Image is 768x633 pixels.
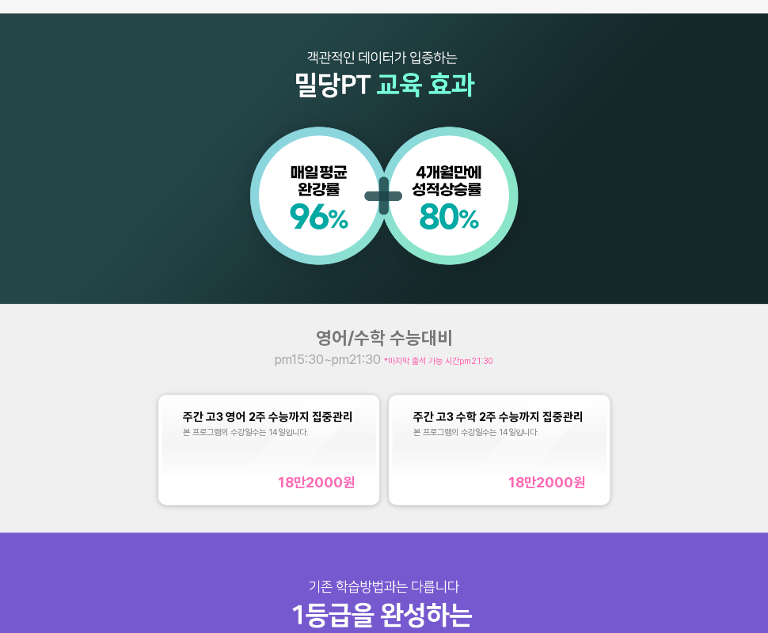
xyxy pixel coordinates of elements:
span: *마지막 출석 가능 시간 pm21:30 [384,356,493,366]
div: 18만2000 원 [508,474,585,491]
div: 18만2000 원 [278,474,355,491]
span: 주간 고3 수학 2주 수능까지 집중관리 [413,410,584,424]
div: 본 프로그램의 수강일수는 14일입니다. [413,427,585,438]
span: 영어/수학 수능대비 [316,327,453,348]
div: 본 프로그램의 수강일수는 14일입니다. [183,427,355,438]
span: pm15:30~pm21:30 [275,351,384,367]
span: 주간 고3 영어 2주 수능까지 집중관리 [183,410,353,424]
